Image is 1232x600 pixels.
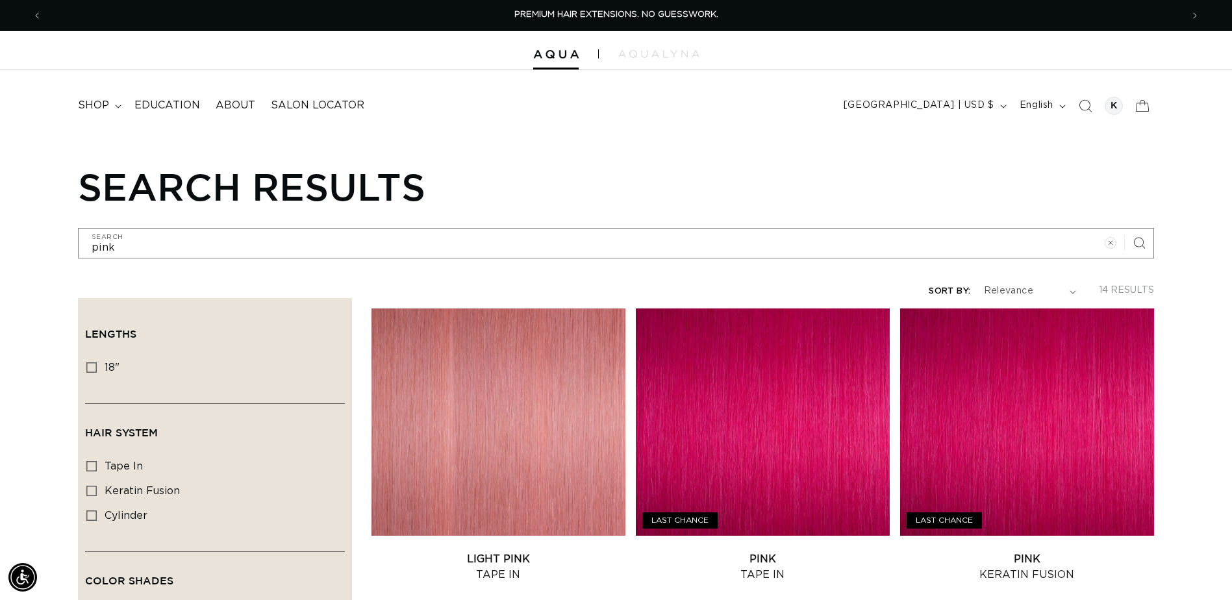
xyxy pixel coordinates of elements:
[8,563,37,592] div: Accessibility Menu
[929,287,970,295] label: Sort by:
[1012,94,1071,118] button: English
[134,99,200,112] span: Education
[78,164,1154,208] h1: Search results
[105,461,143,471] span: tape in
[216,99,255,112] span: About
[636,551,890,582] a: Pink Tape In
[1020,99,1053,112] span: English
[85,305,345,352] summary: Lengths (0 selected)
[844,99,994,112] span: [GEOGRAPHIC_DATA] | USD $
[1096,229,1125,257] button: Clear search term
[127,91,208,120] a: Education
[85,328,136,340] span: Lengths
[618,50,699,58] img: aqualyna.com
[1099,286,1154,295] span: 14 results
[1125,229,1153,257] button: Search
[533,50,579,59] img: Aqua Hair Extensions
[105,510,147,521] span: cylinder
[85,404,345,451] summary: Hair System (0 selected)
[79,229,1153,258] input: Search
[836,94,1012,118] button: [GEOGRAPHIC_DATA] | USD $
[900,551,1154,582] a: Pink Keratin Fusion
[70,91,127,120] summary: shop
[263,91,372,120] a: Salon Locator
[514,10,718,19] span: PREMIUM HAIR EXTENSIONS. NO GUESSWORK.
[1071,92,1100,120] summary: Search
[105,362,119,373] span: 18"
[85,575,173,586] span: Color Shades
[23,3,51,28] button: Previous announcement
[371,551,625,582] a: Light Pink Tape In
[105,486,180,496] span: keratin fusion
[85,552,345,599] summary: Color Shades (0 selected)
[85,427,158,438] span: Hair System
[78,99,109,112] span: shop
[271,99,364,112] span: Salon Locator
[1181,3,1209,28] button: Next announcement
[208,91,263,120] a: About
